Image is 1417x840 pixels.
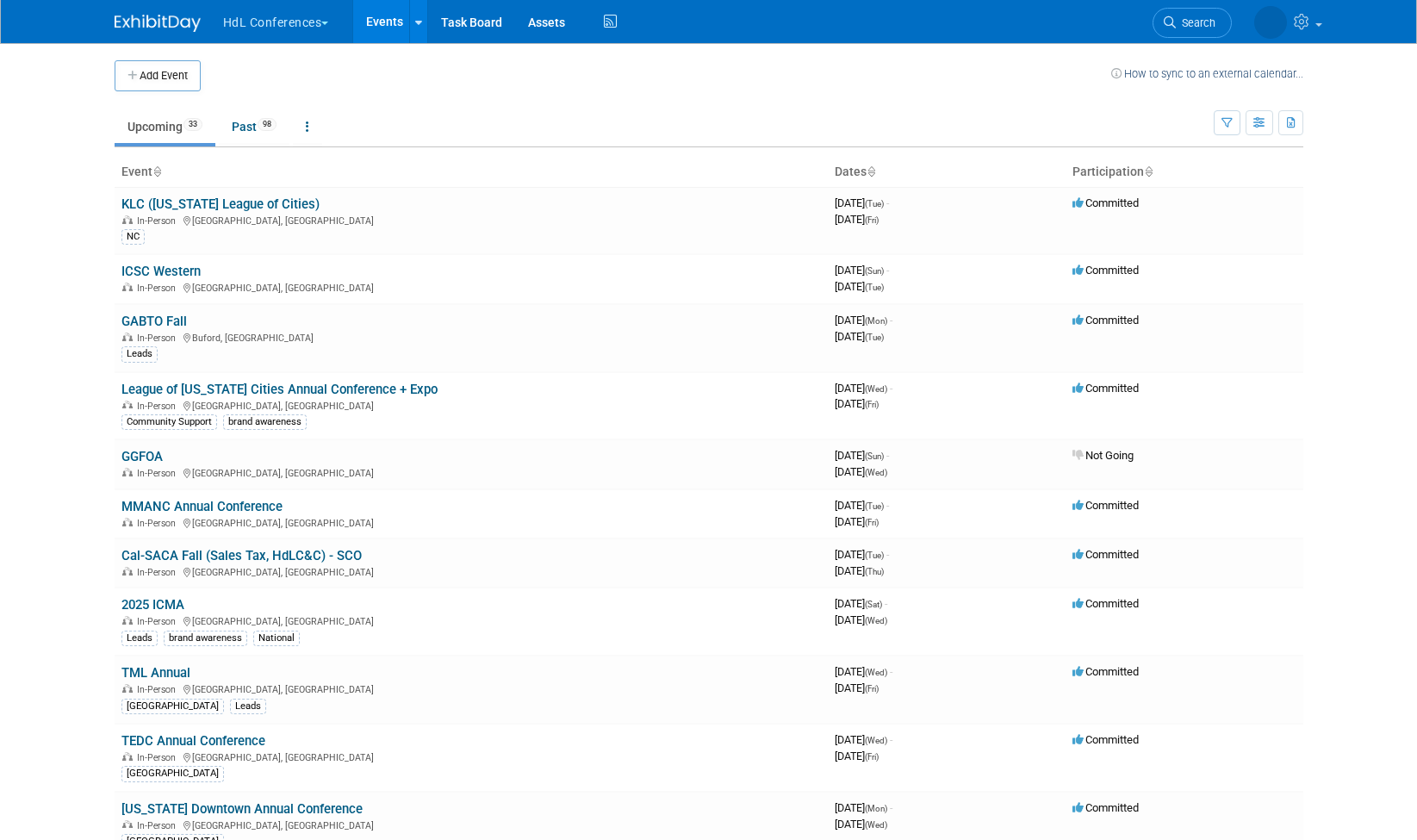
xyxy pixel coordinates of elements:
[835,196,889,209] span: [DATE]
[121,801,363,817] a: [US_STATE] Downtown Annual Conference
[865,199,884,208] span: (Tue)
[890,733,892,746] span: -
[865,518,879,527] span: (Fri)
[1176,16,1215,29] span: Search
[121,346,158,362] div: Leads
[867,165,875,178] a: Sort by Start Date
[223,414,307,430] div: brand awareness
[122,283,133,291] img: In-Person Event
[865,400,879,409] span: (Fri)
[835,681,879,694] span: [DATE]
[219,110,289,143] a: Past98
[1072,665,1139,678] span: Committed
[121,613,821,627] div: [GEOGRAPHIC_DATA], [GEOGRAPHIC_DATA]
[865,752,879,762] span: (Fri)
[835,314,892,327] span: [DATE]
[122,518,133,526] img: In-Person Event
[865,551,884,560] span: (Tue)
[865,804,887,813] span: (Mon)
[121,750,821,763] div: [GEOGRAPHIC_DATA], [GEOGRAPHIC_DATA]
[886,499,889,512] span: -
[122,616,133,625] img: In-Person Event
[121,398,821,412] div: [GEOGRAPHIC_DATA], [GEOGRAPHIC_DATA]
[835,750,879,762] span: [DATE]
[164,631,247,646] div: brand awareness
[835,382,892,395] span: [DATE]
[121,499,283,514] a: MMANC Annual Conference
[121,515,821,529] div: [GEOGRAPHIC_DATA], [GEOGRAPHIC_DATA]
[1254,6,1287,39] img: Polly Tracy
[886,264,889,277] span: -
[865,333,884,342] span: (Tue)
[121,213,821,227] div: [GEOGRAPHIC_DATA], [GEOGRAPHIC_DATA]
[137,215,181,227] span: In-Person
[865,266,884,276] span: (Sun)
[121,229,145,245] div: NC
[835,613,887,626] span: [DATE]
[137,567,181,578] span: In-Person
[890,801,892,814] span: -
[835,330,884,343] span: [DATE]
[122,468,133,476] img: In-Person Event
[122,567,133,576] img: In-Person Event
[865,600,882,609] span: (Sat)
[1153,8,1232,38] a: Search
[865,668,887,677] span: (Wed)
[865,215,879,225] span: (Fri)
[886,449,889,462] span: -
[137,283,181,294] span: In-Person
[121,280,821,294] div: [GEOGRAPHIC_DATA], [GEOGRAPHIC_DATA]
[122,215,133,224] img: In-Person Event
[121,818,821,831] div: [GEOGRAPHIC_DATA], [GEOGRAPHIC_DATA]
[121,597,184,613] a: 2025 ICMA
[137,518,181,529] span: In-Person
[835,597,887,610] span: [DATE]
[121,564,821,578] div: [GEOGRAPHIC_DATA], [GEOGRAPHIC_DATA]
[835,264,889,277] span: [DATE]
[835,665,892,678] span: [DATE]
[121,196,320,212] a: KLC ([US_STATE] League of Cities)
[122,401,133,409] img: In-Person Event
[835,515,879,528] span: [DATE]
[121,699,224,714] div: [GEOGRAPHIC_DATA]
[115,60,201,91] button: Add Event
[115,15,201,32] img: ExhibitDay
[137,752,181,763] span: In-Person
[865,736,887,745] span: (Wed)
[1072,597,1139,610] span: Committed
[835,397,879,410] span: [DATE]
[1072,314,1139,327] span: Committed
[1111,67,1303,80] a: How to sync to an external calendar...
[865,820,887,830] span: (Wed)
[121,330,821,344] div: Buford, [GEOGRAPHIC_DATA]
[865,684,879,694] span: (Fri)
[1072,264,1139,277] span: Committed
[865,283,884,292] span: (Tue)
[121,766,224,781] div: [GEOGRAPHIC_DATA]
[886,196,889,209] span: -
[828,158,1066,187] th: Dates
[1072,548,1139,561] span: Committed
[122,684,133,693] img: In-Person Event
[137,333,181,344] span: In-Person
[121,414,217,430] div: Community Support
[122,820,133,829] img: In-Person Event
[137,820,181,831] span: In-Person
[885,597,887,610] span: -
[121,548,362,563] a: Cal-SACA Fall (Sales Tax, HdLC&C) - SCO
[137,684,181,695] span: In-Person
[865,451,884,461] span: (Sun)
[230,699,266,714] div: Leads
[121,665,190,681] a: TML Annual
[1066,158,1303,187] th: Participation
[1072,733,1139,746] span: Committed
[886,548,889,561] span: -
[137,616,181,627] span: In-Person
[121,733,265,749] a: TEDC Annual Conference
[1072,499,1139,512] span: Committed
[121,631,158,646] div: Leads
[835,733,892,746] span: [DATE]
[865,316,887,326] span: (Mon)
[121,382,438,397] a: League of [US_STATE] Cities Annual Conference + Expo
[115,110,215,143] a: Upcoming33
